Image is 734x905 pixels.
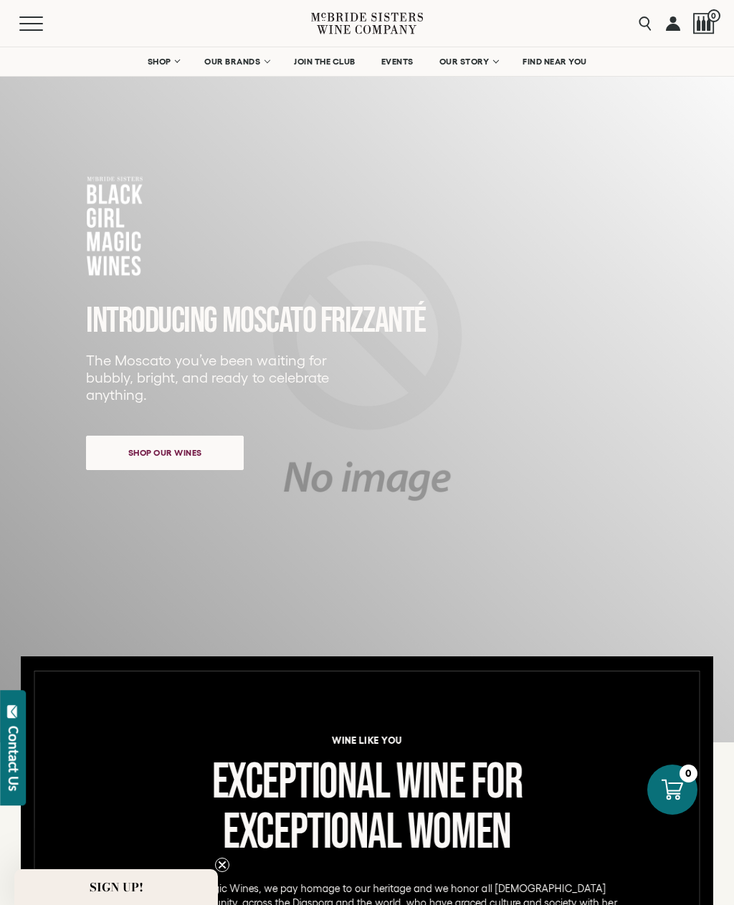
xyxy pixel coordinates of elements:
[195,47,277,76] a: OUR BRANDS
[680,765,697,782] div: 0
[215,858,229,872] button: Close teaser
[31,735,703,745] h6: wine like you
[86,300,217,343] span: INTRODUCING
[471,752,522,813] span: for
[103,439,227,466] span: Shop our wines
[211,752,389,813] span: Exceptional
[408,803,511,863] span: Women
[513,47,596,76] a: FIND NEAR YOU
[19,16,71,31] button: Mobile Menu Trigger
[86,352,338,403] p: The Moscato you’ve been waiting for bubbly, bright, and ready to celebrate anything.
[320,300,426,343] span: FRIZZANTé
[14,869,218,905] div: SIGN UP!Close teaser
[147,57,171,67] span: SHOP
[90,878,143,896] span: SIGN UP!
[707,9,720,22] span: 0
[396,752,465,813] span: Wine
[138,47,188,76] a: SHOP
[222,300,316,343] span: MOSCATO
[381,57,414,67] span: EVENTS
[439,57,490,67] span: OUR STORY
[285,47,365,76] a: JOIN THE CLUB
[86,436,244,470] a: Shop our wines
[223,803,401,863] span: Exceptional
[6,726,21,791] div: Contact Us
[294,57,356,67] span: JOIN THE CLUB
[372,47,423,76] a: EVENTS
[204,57,260,67] span: OUR BRANDS
[430,47,507,76] a: OUR STORY
[523,57,587,67] span: FIND NEAR YOU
